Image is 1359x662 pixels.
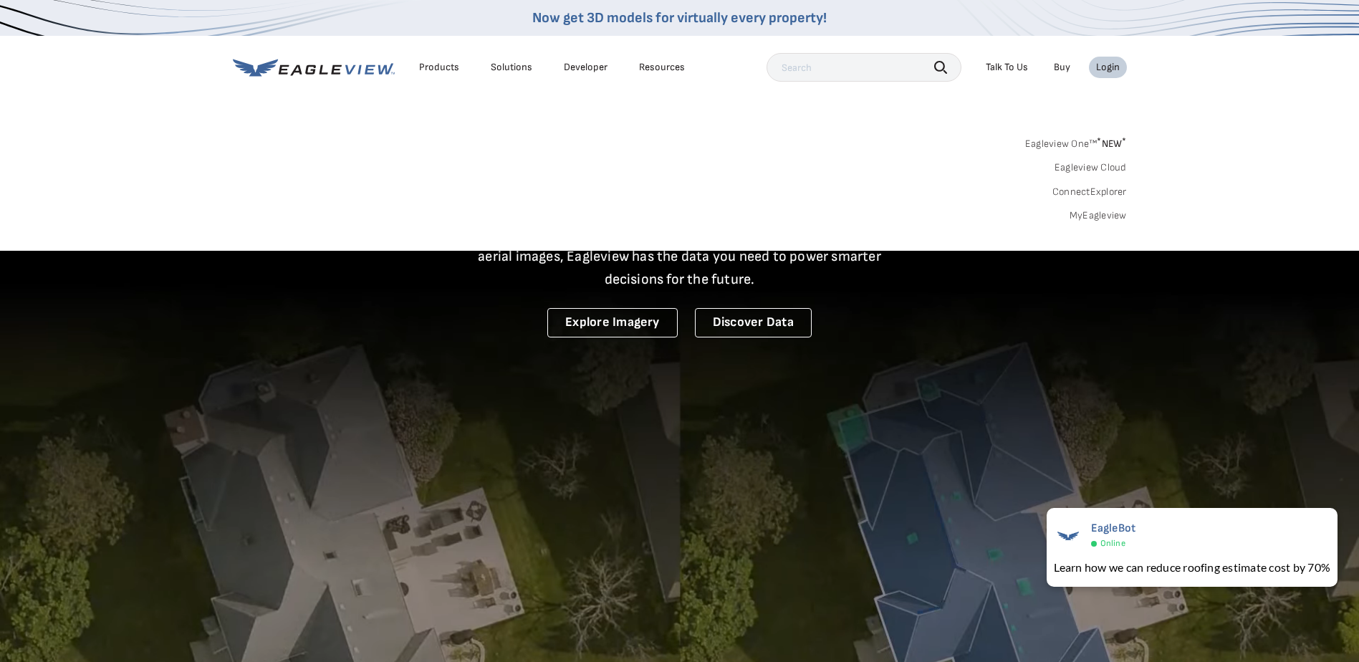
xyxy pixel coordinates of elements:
div: Login [1096,61,1120,74]
a: Eagleview One™*NEW* [1025,133,1127,150]
a: MyEagleview [1070,209,1127,222]
a: Explore Imagery [547,308,678,337]
div: Solutions [491,61,532,74]
a: Now get 3D models for virtually every property! [532,9,827,27]
a: Developer [564,61,608,74]
a: ConnectExplorer [1052,186,1127,198]
input: Search [767,53,961,82]
div: Talk To Us [986,61,1028,74]
a: Eagleview Cloud [1055,161,1127,174]
span: Online [1100,538,1125,549]
span: NEW [1097,138,1126,150]
span: EagleBot [1091,522,1136,535]
div: Learn how we can reduce roofing estimate cost by 70% [1054,559,1330,576]
img: EagleBot [1054,522,1082,550]
div: Resources [639,61,685,74]
a: Discover Data [695,308,812,337]
a: Buy [1054,61,1070,74]
div: Products [419,61,459,74]
p: A new era starts here. Built on more than 3.5 billion high-resolution aerial images, Eagleview ha... [461,222,899,291]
